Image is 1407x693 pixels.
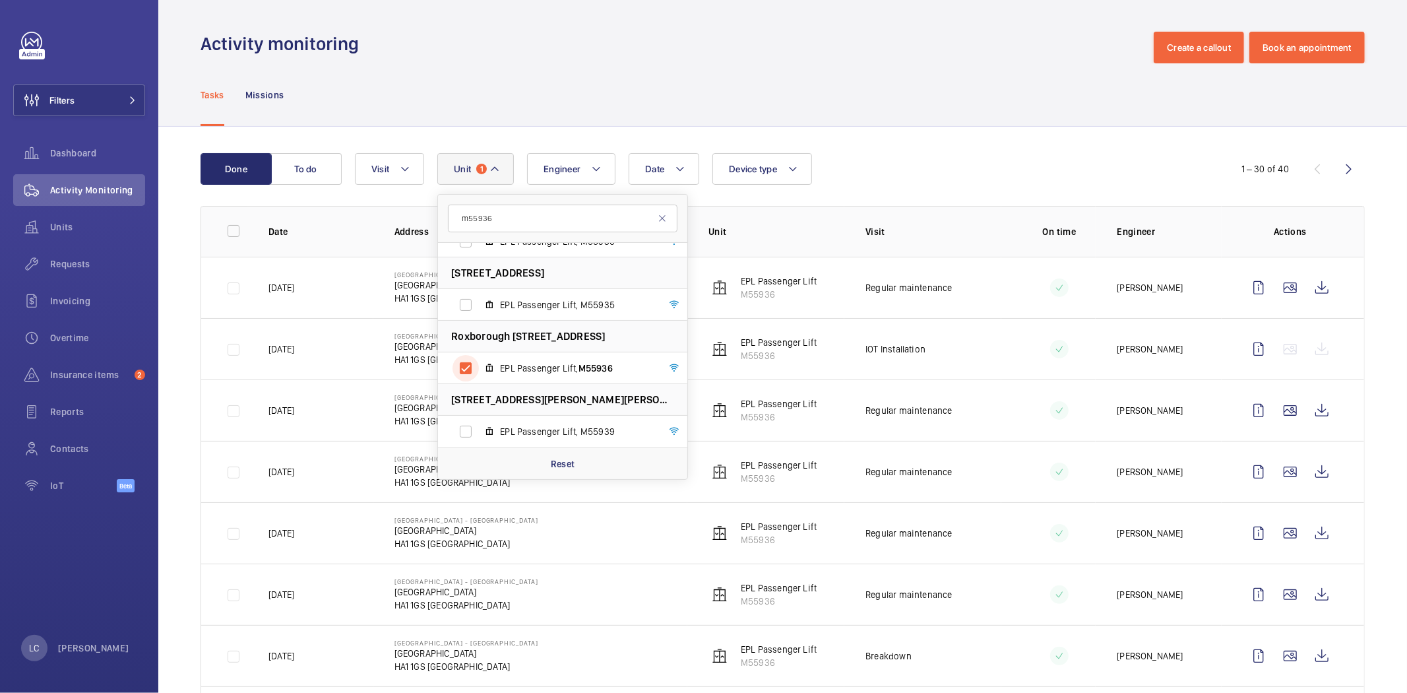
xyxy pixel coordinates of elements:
span: Activity Monitoring [50,183,145,197]
div: 1 – 30 of 40 [1241,162,1289,176]
p: HA1 1GS [GEOGRAPHIC_DATA] [394,537,539,550]
p: [GEOGRAPHIC_DATA] - [GEOGRAPHIC_DATA] [394,393,539,401]
p: Missions [245,88,284,102]
p: [GEOGRAPHIC_DATA] [394,647,539,660]
p: [GEOGRAPHIC_DATA] - [GEOGRAPHIC_DATA] [394,332,539,340]
span: Visit [371,164,389,174]
p: M55936 [741,533,817,546]
button: Create a callout [1154,32,1244,63]
p: M55936 [741,349,817,362]
span: Dashboard [50,147,145,160]
span: [STREET_ADDRESS][PERSON_NAME][PERSON_NAME] [451,393,674,407]
span: M55936 [578,363,613,374]
p: EPL Passenger Lift [741,520,817,533]
span: [STREET_ADDRESS] [451,266,544,280]
p: M55936 [741,595,817,608]
button: Filters [13,84,145,116]
span: IoT [50,479,117,492]
p: Address [394,225,687,238]
span: EPL Passenger Lift, [500,362,653,375]
p: [GEOGRAPHIC_DATA] - [GEOGRAPHIC_DATA] [394,455,539,463]
span: Invoicing [50,294,145,308]
span: EPL Passenger Lift, M55935 [500,298,653,312]
button: Device type [712,153,812,185]
p: EPL Passenger Lift [741,643,817,656]
p: Reset [551,457,575,471]
span: Requests [50,257,145,271]
p: Regular maintenance [865,281,952,294]
p: [DATE] [268,465,294,478]
span: 2 [135,370,145,380]
p: [GEOGRAPHIC_DATA] [394,401,539,414]
button: Date [629,153,699,185]
p: [GEOGRAPHIC_DATA] [394,524,539,537]
p: [PERSON_NAME] [1117,404,1183,417]
span: Contacts [50,442,145,455]
p: EPL Passenger Lift [741,581,817,595]
img: elevator.svg [712,403,728,418]
p: [PERSON_NAME] [1117,649,1183,663]
p: [PERSON_NAME] [1117,343,1183,356]
button: Book an appointment [1249,32,1365,63]
p: [GEOGRAPHIC_DATA] - [GEOGRAPHIC_DATA] [394,639,539,647]
img: elevator.svg [712,587,728,603]
p: Actions [1243,225,1338,238]
img: elevator.svg [712,464,728,480]
p: Regular maintenance [865,404,952,417]
p: Regular maintenance [865,527,952,540]
p: HA1 1GS [GEOGRAPHIC_DATA] [394,353,539,366]
p: M55936 [741,472,817,485]
p: M55936 [741,411,817,424]
p: Regular maintenance [865,588,952,601]
p: EPL Passenger Lift [741,336,817,349]
p: HA1 1GS [GEOGRAPHIC_DATA] [394,476,539,489]
span: EPL Passenger Lift, M55939 [500,425,653,438]
h1: Activity monitoring [201,32,367,56]
p: [PERSON_NAME] [1117,465,1183,478]
p: Visit [865,225,1001,238]
p: [GEOGRAPHIC_DATA] [394,340,539,353]
p: M55936 [741,288,817,301]
span: Reports [50,405,145,418]
p: [GEOGRAPHIC_DATA] - [GEOGRAPHIC_DATA] [394,577,539,585]
p: [GEOGRAPHIC_DATA] - [GEOGRAPHIC_DATA] [394,271,539,279]
p: EPL Passenger Lift [741,275,817,288]
p: [GEOGRAPHIC_DATA] [394,585,539,599]
span: Date [645,164,664,174]
p: On time [1022,225,1096,238]
p: [PERSON_NAME] [58,642,129,655]
span: Insurance items [50,368,129,381]
button: Unit1 [437,153,514,185]
p: [PERSON_NAME] [1117,527,1183,540]
button: Done [201,153,272,185]
span: Overtime [50,331,145,345]
p: Engineer [1117,225,1222,238]
span: Device type [729,164,777,174]
span: Beta [117,479,135,492]
span: 1 [476,164,487,174]
p: [GEOGRAPHIC_DATA] - [GEOGRAPHIC_DATA] [394,516,539,524]
p: EPL Passenger Lift [741,397,817,411]
p: [PERSON_NAME] [1117,281,1183,294]
p: LC [29,642,39,655]
p: Date [268,225,373,238]
p: [PERSON_NAME] [1117,588,1183,601]
p: [GEOGRAPHIC_DATA] [394,463,539,476]
p: Tasks [201,88,224,102]
p: M55936 [741,656,817,669]
p: [DATE] [268,588,294,601]
button: To do [270,153,342,185]
p: [DATE] [268,281,294,294]
p: [DATE] [268,404,294,417]
p: Breakdown [865,649,912,663]
p: [GEOGRAPHIC_DATA] [394,279,539,292]
img: elevator.svg [712,280,728,296]
span: Roxborough [STREET_ADDRESS] [451,329,605,343]
p: HA1 1GS [GEOGRAPHIC_DATA] [394,660,539,673]
p: [DATE] [268,527,294,540]
span: Filters [49,94,75,107]
p: [DATE] [268,343,294,356]
p: [DATE] [268,649,294,663]
img: elevator.svg [712,648,728,664]
p: HA1 1GS [GEOGRAPHIC_DATA] [394,599,539,612]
